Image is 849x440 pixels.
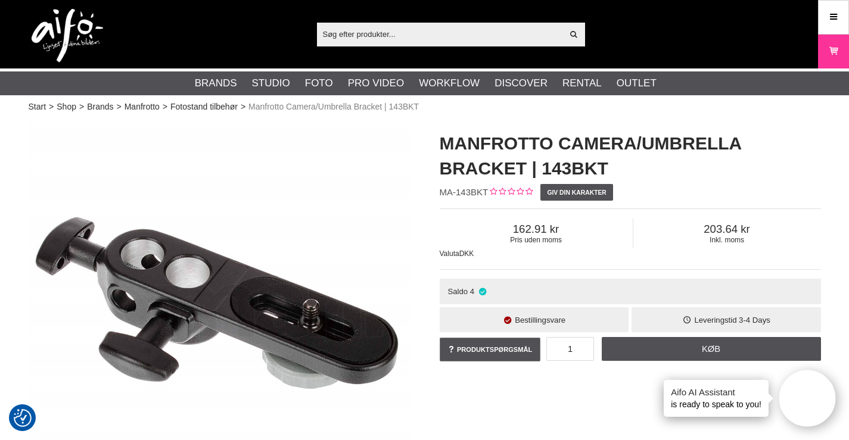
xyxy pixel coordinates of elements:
span: Valuta [440,249,459,258]
span: Pris uden moms [440,236,633,244]
span: 162.91 [440,223,633,236]
a: Outlet [617,76,657,91]
span: Manfrotto Camera/Umbrella Bracket | 143BKT [248,101,419,113]
span: > [163,101,167,113]
a: Workflow [419,76,480,91]
a: Start [29,101,46,113]
span: 203.64 [633,223,821,236]
img: logo.png [32,9,103,63]
a: Produktspørgsmål [440,338,541,361]
button: Samtykkepræferencer [14,407,32,429]
a: Pro Video [348,76,404,91]
span: MA-143BKT [440,187,489,197]
h4: Aifo AI Assistant [671,386,761,398]
span: > [79,101,84,113]
a: Manfrotto [125,101,160,113]
a: Discover [495,76,548,91]
span: Bestillingsvare [515,316,565,324]
a: Giv din karakter [540,184,613,201]
span: > [241,101,245,113]
a: Rental [562,76,602,91]
span: > [117,101,122,113]
h1: Manfrotto Camera/Umbrella Bracket | 143BKT [440,131,821,181]
div: is ready to speak to you! [664,380,769,417]
img: Revisit consent button [14,409,32,427]
span: > [49,101,54,113]
div: Kundebed&#248;mmelse: 0 [488,186,533,199]
input: Søg efter produkter... [317,25,563,43]
a: Foto [305,76,333,91]
a: Køb [602,337,821,361]
span: Leveringstid [694,316,736,324]
i: På lager [477,287,487,296]
span: DKK [459,249,474,258]
span: 3-4 Days [739,316,770,324]
a: Brands [195,76,237,91]
a: Fotostand tilbehør [170,101,238,113]
a: Shop [57,101,76,113]
span: 4 [470,287,474,296]
span: Inkl. moms [633,236,821,244]
a: Studio [252,76,290,91]
a: Brands [87,101,113,113]
span: Saldo [447,287,468,296]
